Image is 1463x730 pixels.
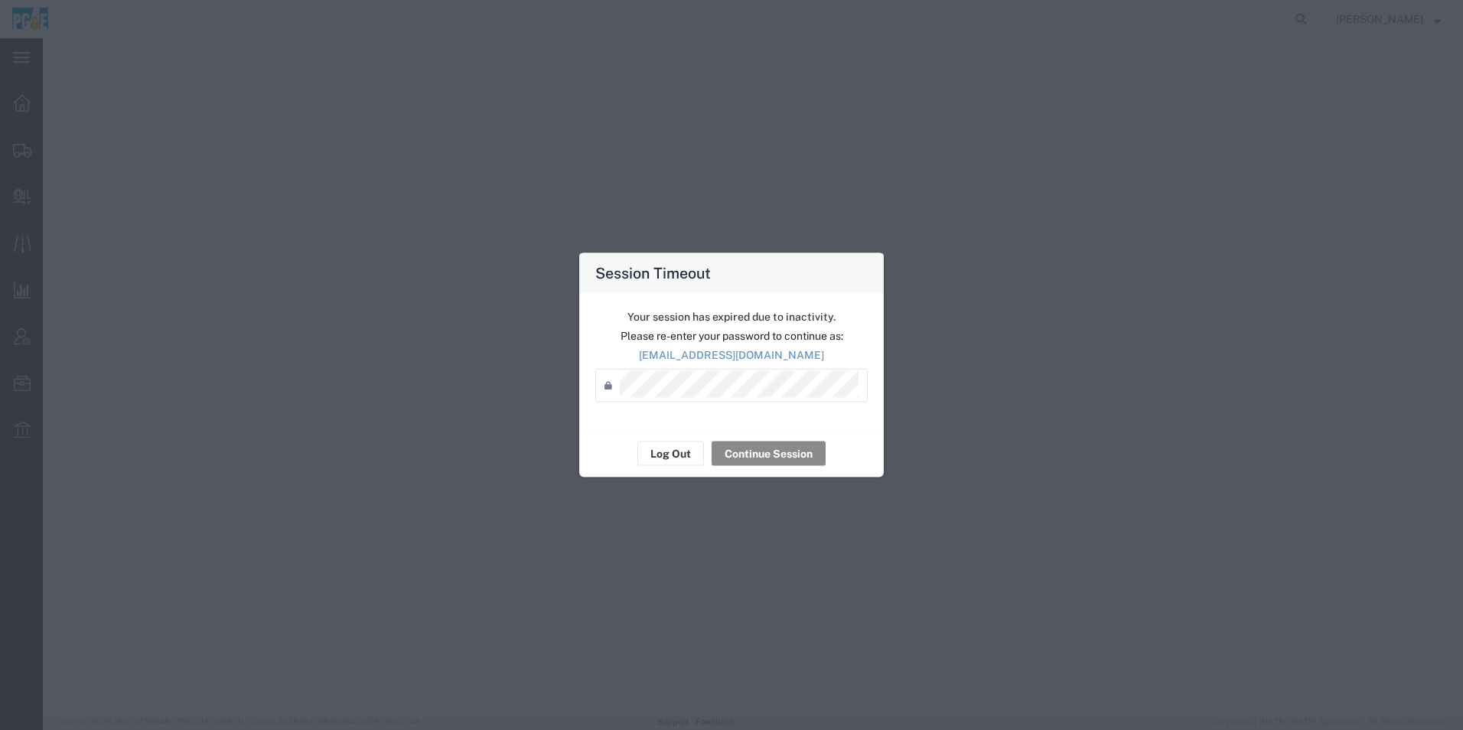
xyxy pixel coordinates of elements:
[712,442,826,466] button: Continue Session
[637,442,704,466] button: Log Out
[595,309,868,325] p: Your session has expired due to inactivity.
[595,347,868,363] p: [EMAIL_ADDRESS][DOMAIN_NAME]
[595,262,711,284] h4: Session Timeout
[595,328,868,344] p: Please re-enter your password to continue as:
